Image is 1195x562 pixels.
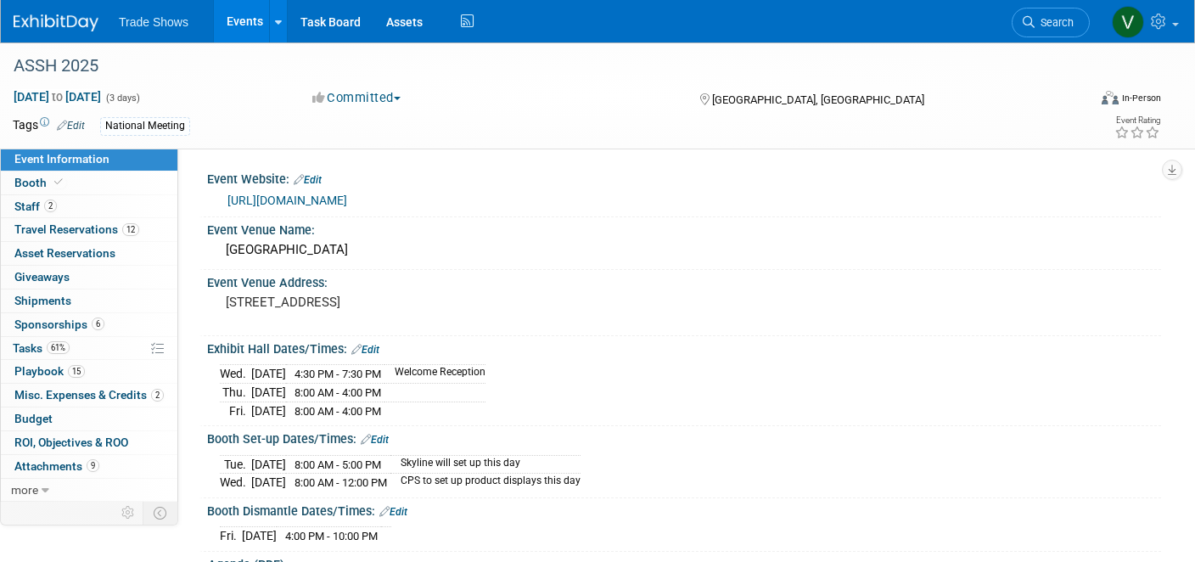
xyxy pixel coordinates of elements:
[1,266,177,289] a: Giveaways
[14,222,139,236] span: Travel Reservations
[1,431,177,454] a: ROI, Objectives & ROO
[251,402,286,419] td: [DATE]
[1,195,177,218] a: Staff2
[14,152,109,166] span: Event Information
[384,365,485,384] td: Welcome Reception
[1,455,177,478] a: Attachments9
[14,388,164,402] span: Misc. Expenses & Credits
[54,177,63,187] i: Booth reservation complete
[207,270,1161,291] div: Event Venue Address:
[1035,16,1074,29] span: Search
[104,93,140,104] span: (3 days)
[220,527,242,545] td: Fri.
[242,527,277,545] td: [DATE]
[8,51,1063,81] div: ASSH 2025
[1,407,177,430] a: Budget
[207,166,1161,188] div: Event Website:
[207,426,1161,448] div: Booth Set-up Dates/Times:
[390,474,581,492] td: CPS to set up product displays this day
[49,90,65,104] span: to
[14,294,71,307] span: Shipments
[1,360,177,383] a: Playbook15
[11,483,38,497] span: more
[1102,91,1119,104] img: Format-Inperson.png
[712,93,924,106] span: [GEOGRAPHIC_DATA], [GEOGRAPHIC_DATA]
[151,389,164,402] span: 2
[295,386,381,399] span: 8:00 AM - 4:00 PM
[14,459,99,473] span: Attachments
[14,176,66,189] span: Booth
[251,474,286,492] td: [DATE]
[1,479,177,502] a: more
[1012,8,1090,37] a: Search
[1,384,177,407] a: Misc. Expenses & Credits2
[87,459,99,472] span: 9
[14,246,115,260] span: Asset Reservations
[14,270,70,284] span: Giveaways
[14,318,104,331] span: Sponsorships
[1121,92,1161,104] div: In-Person
[114,502,143,524] td: Personalize Event Tab Strip
[220,402,251,419] td: Fri.
[68,365,85,378] span: 15
[1,242,177,265] a: Asset Reservations
[92,318,104,330] span: 6
[14,14,98,31] img: ExhibitDay
[1112,6,1144,38] img: Vanessa Caslow
[143,502,178,524] td: Toggle Event Tabs
[57,120,85,132] a: Edit
[295,368,381,380] span: 4:30 PM - 7:30 PM
[1,171,177,194] a: Booth
[991,88,1162,114] div: Event Format
[251,365,286,384] td: [DATE]
[285,530,378,542] span: 4:00 PM - 10:00 PM
[14,436,128,449] span: ROI, Objectives & ROO
[295,458,381,471] span: 8:00 AM - 5:00 PM
[295,476,387,489] span: 8:00 AM - 12:00 PM
[220,474,251,492] td: Wed.
[119,15,188,29] span: Trade Shows
[1114,116,1160,125] div: Event Rating
[1,337,177,360] a: Tasks61%
[207,498,1161,520] div: Booth Dismantle Dates/Times:
[207,217,1161,239] div: Event Venue Name:
[1,218,177,241] a: Travel Reservations12
[14,200,57,213] span: Staff
[227,194,347,207] a: [URL][DOMAIN_NAME]
[226,295,586,310] pre: [STREET_ADDRESS]
[390,455,581,474] td: Skyline will set up this day
[100,117,190,135] div: National Meeting
[14,412,53,425] span: Budget
[1,148,177,171] a: Event Information
[122,223,139,236] span: 12
[295,405,381,418] span: 8:00 AM - 4:00 PM
[251,384,286,402] td: [DATE]
[294,174,322,186] a: Edit
[13,89,102,104] span: [DATE] [DATE]
[13,341,70,355] span: Tasks
[220,365,251,384] td: Wed.
[47,341,70,354] span: 61%
[220,237,1148,263] div: [GEOGRAPHIC_DATA]
[220,455,251,474] td: Tue.
[1,313,177,336] a: Sponsorships6
[351,344,379,356] a: Edit
[1,289,177,312] a: Shipments
[361,434,389,446] a: Edit
[13,116,85,136] td: Tags
[379,506,407,518] a: Edit
[251,455,286,474] td: [DATE]
[306,89,407,107] button: Committed
[220,384,251,402] td: Thu.
[44,200,57,212] span: 2
[207,336,1161,358] div: Exhibit Hall Dates/Times:
[14,364,85,378] span: Playbook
